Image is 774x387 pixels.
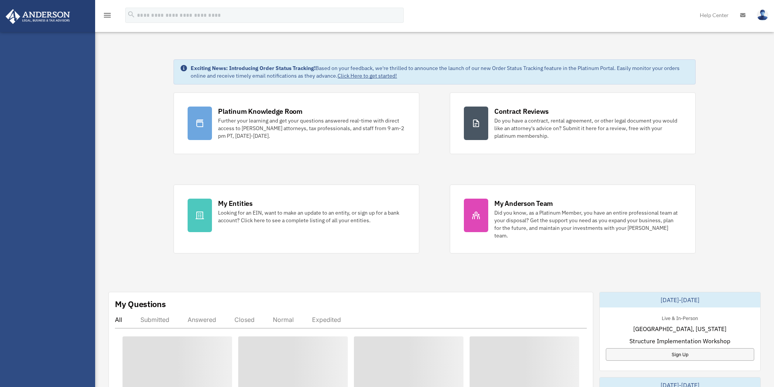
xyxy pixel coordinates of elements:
a: Click Here to get started! [338,72,397,79]
div: Submitted [140,316,169,323]
img: User Pic [757,10,768,21]
i: search [127,10,135,19]
div: Platinum Knowledge Room [218,107,303,116]
div: [DATE]-[DATE] [600,292,761,307]
div: Answered [188,316,216,323]
strong: Exciting News: Introducing Order Status Tracking! [191,65,315,72]
a: Sign Up [606,348,755,361]
a: Contract Reviews Do you have a contract, rental agreement, or other legal document you would like... [450,92,696,154]
div: Did you know, as a Platinum Member, you have an entire professional team at your disposal? Get th... [494,209,682,239]
img: Anderson Advisors Platinum Portal [3,9,72,24]
div: Looking for an EIN, want to make an update to an entity, or sign up for a bank account? Click her... [218,209,405,224]
div: My Questions [115,298,166,310]
div: Based on your feedback, we're thrilled to announce the launch of our new Order Status Tracking fe... [191,64,689,80]
div: Further your learning and get your questions answered real-time with direct access to [PERSON_NAM... [218,117,405,140]
a: My Anderson Team Did you know, as a Platinum Member, you have an entire professional team at your... [450,185,696,253]
a: Platinum Knowledge Room Further your learning and get your questions answered real-time with dire... [174,92,419,154]
a: My Entities Looking for an EIN, want to make an update to an entity, or sign up for a bank accoun... [174,185,419,253]
div: Contract Reviews [494,107,549,116]
span: Structure Implementation Workshop [629,336,730,346]
a: menu [103,13,112,20]
div: All [115,316,122,323]
div: My Anderson Team [494,199,553,208]
div: My Entities [218,199,252,208]
div: Normal [273,316,294,323]
div: Expedited [312,316,341,323]
span: [GEOGRAPHIC_DATA], [US_STATE] [633,324,726,333]
div: Live & In-Person [656,314,704,322]
div: Closed [234,316,255,323]
i: menu [103,11,112,20]
div: Do you have a contract, rental agreement, or other legal document you would like an attorney's ad... [494,117,682,140]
